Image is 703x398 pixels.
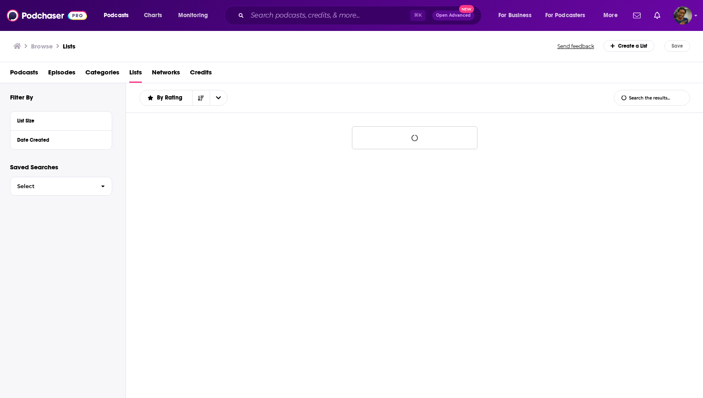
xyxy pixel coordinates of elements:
div: Search podcasts, credits, & more... [232,6,490,25]
button: open menu [172,9,219,22]
button: List Size [17,115,105,125]
a: Show notifications dropdown [630,8,644,23]
button: Select [10,177,112,196]
div: Date Created [17,137,100,143]
button: open menu [98,9,139,22]
button: Send feedback [555,43,597,50]
button: Show profile menu [674,6,692,25]
span: Select [10,184,94,189]
span: By Rating [157,95,185,101]
span: ⌘ K [410,10,426,21]
span: More [603,10,618,21]
span: Charts [144,10,162,21]
a: Podcasts [10,66,38,83]
input: Search podcasts, credits, & more... [247,9,410,22]
button: Loading [352,126,477,149]
a: Networks [152,66,180,83]
div: Create a List [603,40,655,52]
a: Charts [139,9,167,22]
button: open menu [493,9,542,22]
span: New [459,5,474,13]
span: Open Advanced [436,13,471,18]
button: Save [665,40,690,52]
img: Podchaser - Follow, Share and Rate Podcasts [7,8,87,23]
h3: Browse [31,42,53,50]
a: Lists [129,66,142,83]
a: Show notifications dropdown [651,8,664,23]
img: User Profile [674,6,692,25]
button: open menu [540,9,598,22]
button: Sort Direction [192,90,210,105]
button: open menu [598,9,628,22]
a: Credits [190,66,212,83]
span: For Podcasters [545,10,585,21]
span: For Business [498,10,531,21]
button: open menu [210,90,227,105]
div: List Size [17,118,100,124]
h2: Filter By [10,93,33,101]
button: Date Created [17,134,105,145]
button: Open AdvancedNew [432,10,475,20]
a: Lists [63,42,75,50]
h2: Choose List sort [139,90,228,106]
span: Logged in as sabrinajohnson [674,6,692,25]
span: Podcasts [104,10,128,21]
span: Monitoring [178,10,208,21]
a: Episodes [48,66,75,83]
a: Categories [85,66,119,83]
button: open menu [140,95,192,101]
p: Saved Searches [10,163,112,171]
